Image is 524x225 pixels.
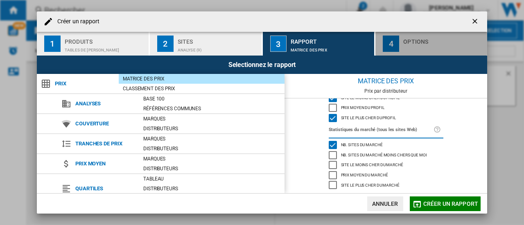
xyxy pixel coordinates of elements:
[37,11,487,214] md-dialog: Créer un ...
[329,113,443,123] md-checkbox: Site le plus cher du profil
[178,35,258,44] div: Sites
[285,74,487,88] div: Matrice des prix
[139,115,285,123] div: Marques
[53,18,100,26] h4: Créer un rapport
[341,182,400,187] span: Site le plus cher du marché
[71,138,139,149] span: Tranches de prix
[367,196,403,211] button: Annuler
[329,125,434,134] label: Statistiques du marché (tous les sites Web)
[119,75,285,83] div: Matrice des prix
[139,145,285,153] div: Distributeurs
[71,183,139,194] span: Quartiles
[329,150,443,160] md-checkbox: Nb. sites du marché moins chers que moi
[468,13,484,30] button: getI18NText('BUTTONS.CLOSE_DIALOG')
[139,105,285,113] div: Références communes
[139,185,285,193] div: Distributeurs
[329,180,443,190] md-checkbox: Site le plus cher du marché
[139,95,285,103] div: Base 100
[410,196,481,211] button: Créer un rapport
[65,44,145,52] div: Tables de [PERSON_NAME]
[157,36,174,52] div: 2
[71,158,139,169] span: Prix moyen
[341,172,388,177] span: Prix moyen du marché
[341,114,396,120] span: Site le plus cher du profil
[383,36,399,52] div: 4
[341,94,400,100] span: Site le moins cher du profil
[178,44,258,52] div: ANALYSE (9)
[71,118,139,129] span: Couverture
[270,36,287,52] div: 3
[139,135,285,143] div: Marques
[139,165,285,173] div: Distributeurs
[329,160,443,170] md-checkbox: Site le moins cher du marché
[375,32,487,56] button: 4 Options
[71,98,139,109] span: Analyses
[329,170,443,180] md-checkbox: Prix moyen du marché
[291,44,371,52] div: Matrice des prix
[423,200,478,207] span: Créer un rapport
[341,151,427,157] span: Nb. sites du marché moins chers que moi
[403,35,484,44] div: Options
[341,104,384,110] span: Prix moyen du profil
[341,141,383,147] span: Nb. sites du marché
[285,88,487,94] div: Prix par distributeur
[150,32,262,56] button: 2 Sites ANALYSE (9)
[341,161,403,167] span: Site le moins cher du marché
[44,36,61,52] div: 1
[329,103,443,113] md-checkbox: Prix moyen du profil
[139,125,285,133] div: Distributeurs
[329,140,443,150] md-checkbox: Nb. sites du marché
[471,17,481,27] ng-md-icon: getI18NText('BUTTONS.CLOSE_DIALOG')
[119,85,285,93] div: Classement des prix
[65,35,145,44] div: Produits
[139,155,285,163] div: Marques
[51,78,119,89] span: Prix
[291,35,371,44] div: Rapport
[139,175,285,183] div: Tableau
[37,32,149,56] button: 1 Produits Tables de [PERSON_NAME]
[37,56,487,74] div: Selectionnez le rapport
[263,32,375,56] button: 3 Rapport Matrice des prix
